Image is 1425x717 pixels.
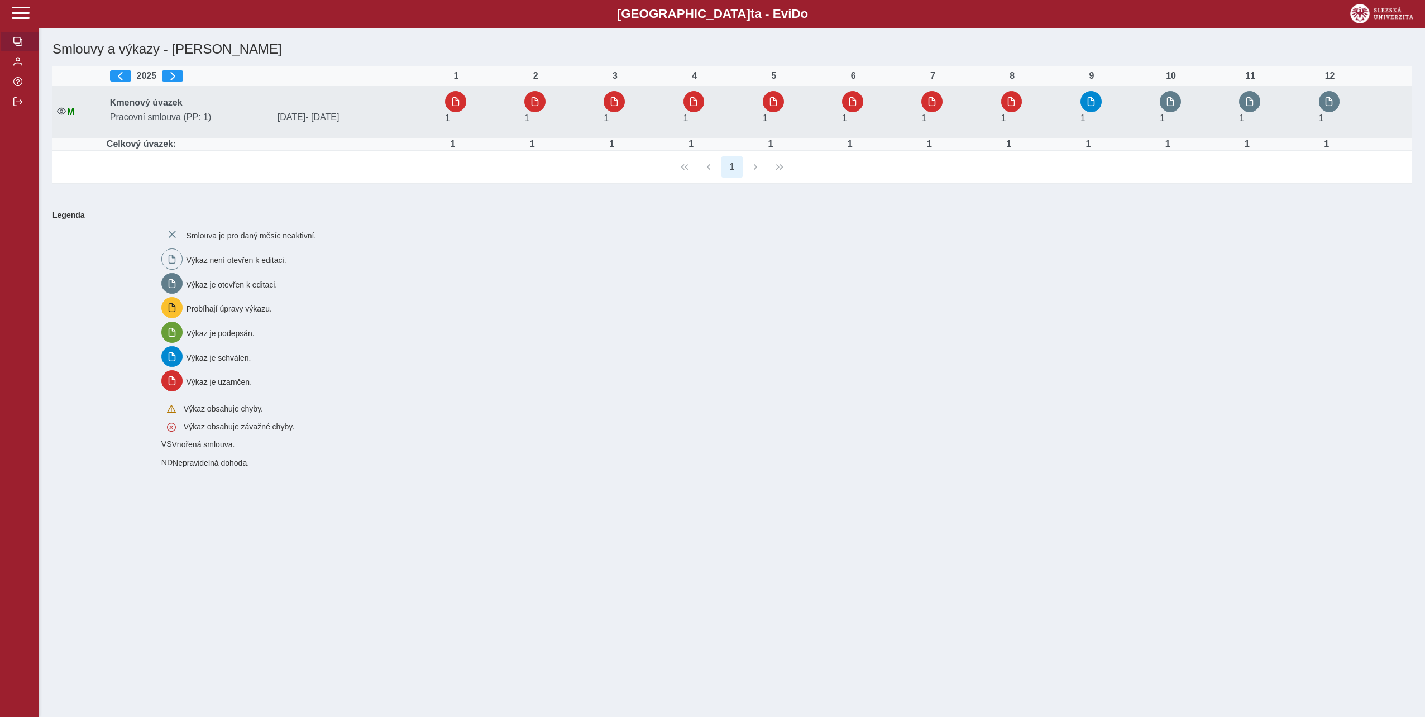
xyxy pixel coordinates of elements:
div: Úvazek : 8 h / den. 40 h / týden. [680,139,702,149]
h1: Smlouvy a výkazy - [PERSON_NAME] [48,37,1188,61]
span: t [750,7,754,21]
span: Úvazek : 8 h / den. 40 h / týden. [524,113,529,123]
div: 2 [524,71,547,81]
div: 5 [763,71,785,81]
span: Úvazek : 8 h / den. 40 h / týden. [763,113,768,123]
span: - [DATE] [305,112,339,122]
b: [GEOGRAPHIC_DATA] a - Evi [34,7,1391,21]
div: Úvazek : 8 h / den. 40 h / týden. [1236,139,1258,149]
div: Úvazek : 8 h / den. 40 h / týden. [918,139,940,149]
div: 8 [1001,71,1024,81]
span: Probíhají úpravy výkazu. [187,304,272,313]
span: Výkaz je podepsán. [187,329,255,338]
div: 7 [921,71,944,81]
span: Výkaz obsahuje závažné chyby. [184,422,294,431]
div: 4 [683,71,706,81]
div: 1 [445,71,467,81]
span: Vnořená smlouva. [172,440,235,449]
div: 9 [1080,71,1103,81]
i: Smlouva je aktivní [57,107,66,116]
span: Výkaz je schválen. [187,353,251,362]
div: Úvazek : 8 h / den. 40 h / týden. [1156,139,1179,149]
div: Úvazek : 8 h / den. 40 h / týden. [759,139,782,149]
button: 1 [721,156,743,178]
span: Údaje souhlasí s údaji v Magionu [67,107,74,117]
div: Úvazek : 8 h / den. 40 h / týden. [1316,139,1338,149]
div: 11 [1239,71,1261,81]
span: [DATE] [273,112,441,122]
td: Celkový úvazek: [106,138,441,151]
span: Nepravidelná dohoda. [173,458,249,467]
span: Úvazek : 8 h / den. 40 h / týden. [1239,113,1244,123]
div: 12 [1319,71,1341,81]
div: Úvazek : 8 h / den. 40 h / týden. [998,139,1020,149]
img: logo_web_su.png [1350,4,1413,23]
span: Úvazek : 8 h / den. 40 h / týden. [604,113,609,123]
div: Úvazek : 8 h / den. 40 h / týden. [521,139,543,149]
span: D [791,7,800,21]
span: Výkaz je otevřen k editaci. [187,280,278,289]
span: Smlouva vnořená do kmene [161,458,173,467]
span: Výkaz není otevřen k editaci. [187,256,286,265]
div: 6 [842,71,864,81]
span: Úvazek : 8 h / den. 40 h / týden. [1160,113,1165,123]
span: Úvazek : 8 h / den. 40 h / týden. [1319,113,1324,123]
div: Úvazek : 8 h / den. 40 h / týden. [839,139,861,149]
span: Smlouva je pro daný měsíc neaktivní. [187,231,317,240]
div: Úvazek : 8 h / den. 40 h / týden. [442,139,464,149]
div: 10 [1160,71,1182,81]
span: Úvazek : 8 h / den. 40 h / týden. [1001,113,1006,123]
span: Úvazek : 8 h / den. 40 h / týden. [921,113,926,123]
span: Úvazek : 8 h / den. 40 h / týden. [683,113,688,123]
span: Smlouva vnořená do kmene [161,439,172,448]
div: 3 [604,71,626,81]
span: Pracovní smlouva (PP: 1) [106,112,273,122]
span: Úvazek : 8 h / den. 40 h / týden. [445,113,450,123]
span: Úvazek : 8 h / den. 40 h / týden. [842,113,847,123]
b: Kmenový úvazek [110,98,183,107]
span: Úvazek : 8 h / den. 40 h / týden. [1080,113,1086,123]
b: Legenda [48,206,1407,224]
div: Úvazek : 8 h / den. 40 h / týden. [600,139,623,149]
span: Výkaz je uzamčen. [187,377,252,386]
span: o [801,7,809,21]
div: Úvazek : 8 h / den. 40 h / týden. [1077,139,1099,149]
div: 2025 [110,70,436,82]
span: Výkaz obsahuje chyby. [184,404,263,413]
